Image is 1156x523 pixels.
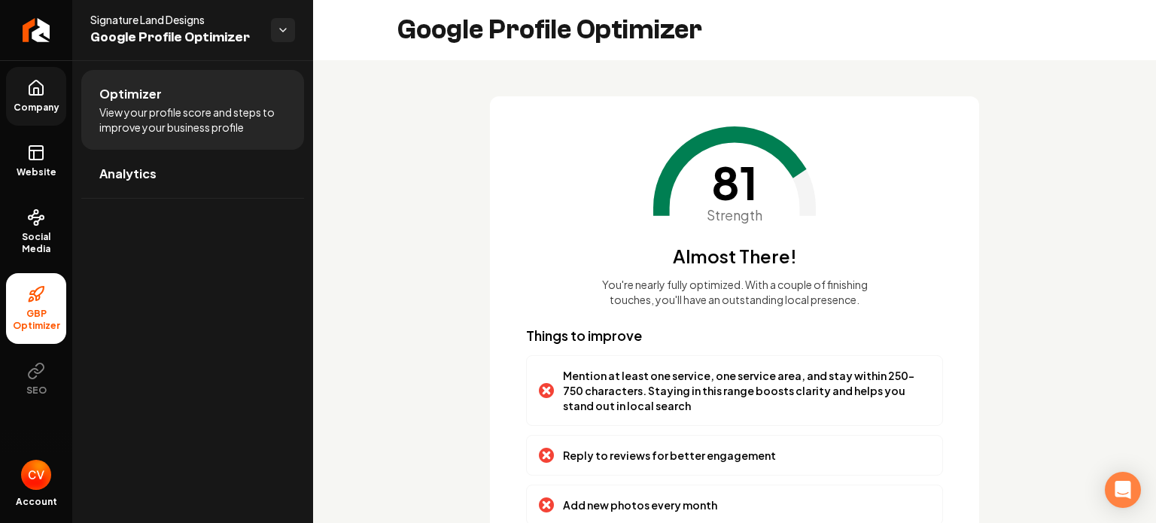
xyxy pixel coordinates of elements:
h2: Google Profile Optimizer [397,15,702,45]
button: SEO [6,350,66,409]
p: Mention at least one service, one service area, and stay within 250-750 characters. Staying in th... [563,368,930,413]
span: View your profile score and steps to improve your business profile [99,105,286,135]
span: Account [16,496,57,508]
p: You're nearly fully optimized. With a couple of finishing touches, you'll have an outstanding loc... [590,277,879,307]
button: Open user button [21,460,51,490]
a: Analytics [81,150,304,198]
div: Open Intercom Messenger [1105,472,1141,508]
p: Reply to reviews for better engagement [563,448,776,463]
span: Google Profile Optimizer [90,27,259,48]
span: Things to improve [526,327,642,344]
span: Company [8,102,65,114]
span: Website [11,166,62,178]
a: Company [6,67,66,126]
span: Optimizer [99,85,162,103]
span: 81 [711,160,758,205]
span: GBP Optimizer [6,308,66,332]
span: SEO [20,385,53,397]
span: Strength [707,205,762,226]
span: Analytics [99,165,157,183]
img: Christian Vega [21,460,51,490]
img: Rebolt Logo [23,18,50,42]
a: Website [6,132,66,190]
a: Social Media [6,196,66,267]
p: Add new photos every month [563,497,717,512]
span: Signature Land Designs [90,12,259,27]
span: Social Media [6,231,66,255]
